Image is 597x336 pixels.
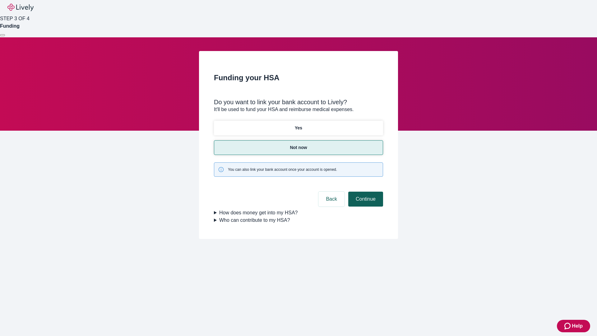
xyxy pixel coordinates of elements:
button: Zendesk support iconHelp [557,320,590,332]
p: It'll be used to fund your HSA and reimburse medical expenses. [214,106,383,113]
button: Continue [348,192,383,207]
h2: Funding your HSA [214,72,383,83]
button: Not now [214,140,383,155]
span: Help [572,322,583,330]
img: Lively [7,4,34,11]
p: Yes [295,125,302,131]
p: Not now [290,144,307,151]
svg: Zendesk support icon [564,322,572,330]
button: Yes [214,121,383,135]
div: Do you want to link your bank account to Lively? [214,98,383,106]
summary: How does money get into my HSA? [214,209,383,217]
button: Back [318,192,345,207]
summary: Who can contribute to my HSA? [214,217,383,224]
span: You can also link your bank account once your account is opened. [228,167,337,172]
